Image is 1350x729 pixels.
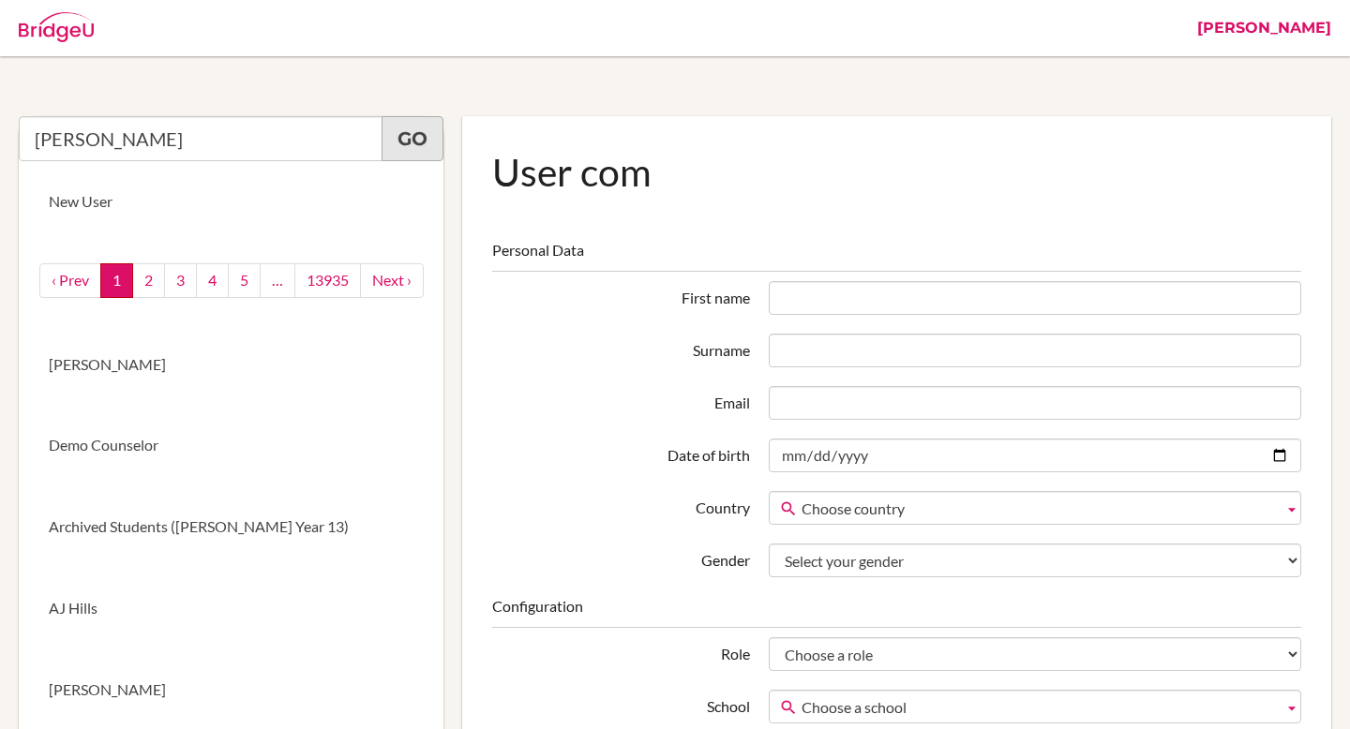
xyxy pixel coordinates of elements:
[132,263,165,298] a: 2
[19,486,443,568] a: Archived Students ([PERSON_NAME] Year 13)
[196,263,229,298] a: 4
[483,386,758,414] label: Email
[39,263,101,298] a: ‹ Prev
[483,637,758,665] label: Role
[382,116,443,161] a: Go
[19,161,443,243] a: New User
[492,240,1301,272] legend: Personal Data
[294,263,361,298] a: 13935
[802,492,1276,526] span: Choose country
[19,116,382,161] input: Quicksearch user
[483,690,758,718] label: School
[19,568,443,649] a: AJ Hills
[360,263,424,298] a: next
[260,263,295,298] a: …
[483,281,758,309] label: First name
[228,263,261,298] a: 5
[19,324,443,406] a: [PERSON_NAME]
[802,691,1276,724] span: Choose a school
[19,405,443,486] a: Demo Counselor
[492,146,1301,198] h1: User com
[483,439,758,467] label: Date of birth
[483,334,758,362] label: Surname
[100,263,133,298] a: 1
[483,543,758,572] label: Gender
[19,12,94,42] img: Bridge-U
[483,491,758,519] label: Country
[492,596,1301,628] legend: Configuration
[164,263,197,298] a: 3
